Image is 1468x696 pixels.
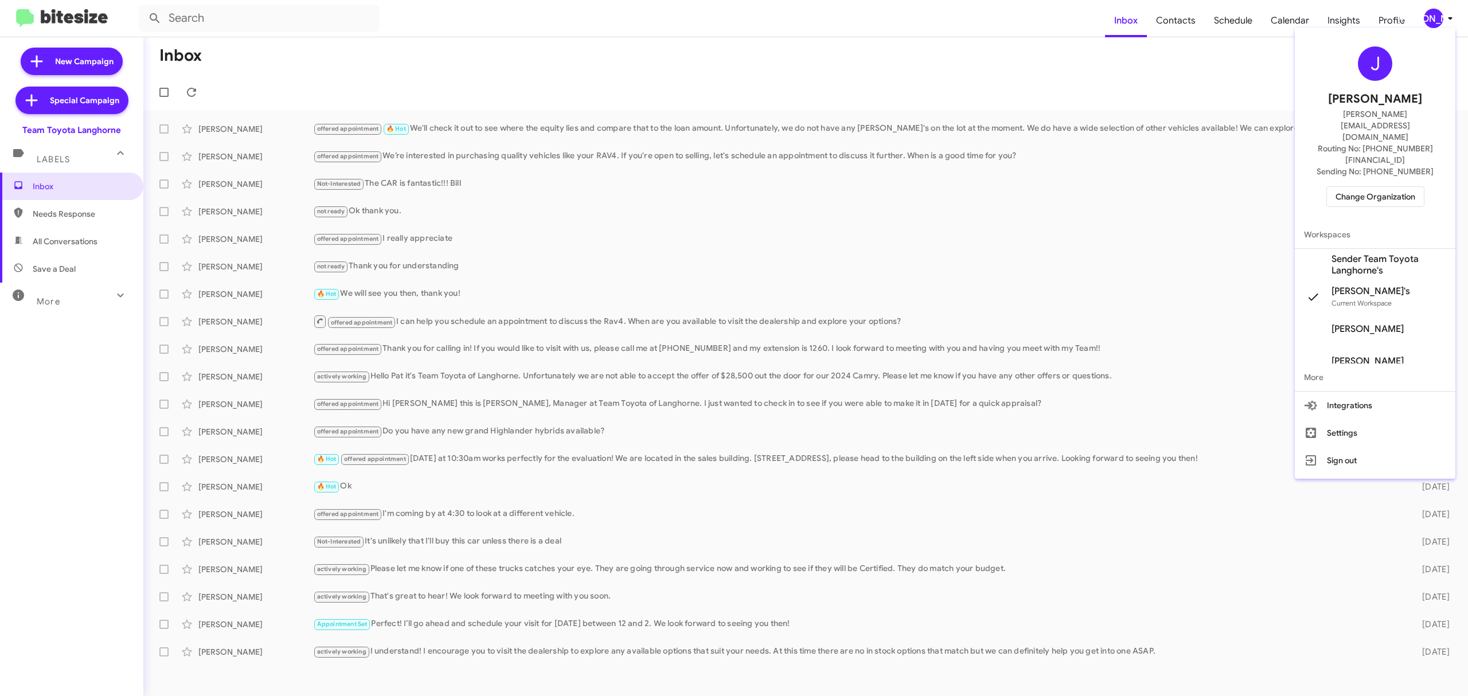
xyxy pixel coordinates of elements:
span: [PERSON_NAME]'s [1332,286,1410,297]
span: [PERSON_NAME] [1332,355,1404,367]
button: Integrations [1295,392,1455,419]
span: [PERSON_NAME][EMAIL_ADDRESS][DOMAIN_NAME] [1309,108,1442,143]
button: Change Organization [1326,186,1424,207]
div: J [1358,46,1392,81]
button: Sign out [1295,447,1455,474]
span: Current Workspace [1332,299,1392,307]
span: Workspaces [1295,221,1455,248]
span: Sending No: [PHONE_NUMBER] [1317,166,1434,177]
span: Sender Team Toyota Langhorne's [1332,253,1446,276]
span: More [1295,363,1455,391]
span: [PERSON_NAME] [1328,90,1422,108]
span: Routing No: [PHONE_NUMBER][FINANCIAL_ID] [1309,143,1442,166]
span: Change Organization [1336,187,1415,206]
button: Settings [1295,419,1455,447]
span: [PERSON_NAME] [1332,323,1404,335]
